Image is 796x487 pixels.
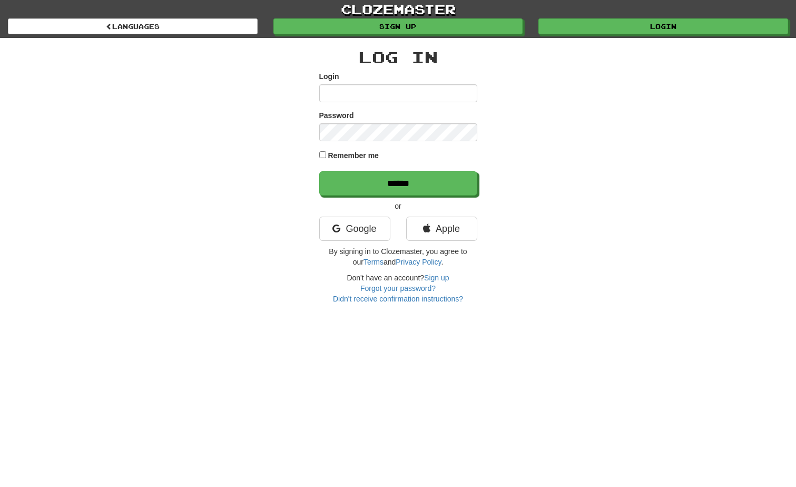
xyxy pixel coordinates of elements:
h2: Log In [319,48,477,66]
a: Privacy Policy [396,258,441,266]
a: Languages [8,18,258,34]
div: Don't have an account? [319,272,477,304]
a: Forgot your password? [360,284,436,293]
a: Sign up [273,18,523,34]
label: Password [319,110,354,121]
a: Terms [363,258,384,266]
p: or [319,201,477,211]
a: Didn't receive confirmation instructions? [333,295,463,303]
a: Google [319,217,390,241]
label: Login [319,71,339,82]
a: Login [538,18,788,34]
label: Remember me [328,150,379,161]
p: By signing in to Clozemaster, you agree to our and . [319,246,477,267]
a: Sign up [424,274,449,282]
a: Apple [406,217,477,241]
